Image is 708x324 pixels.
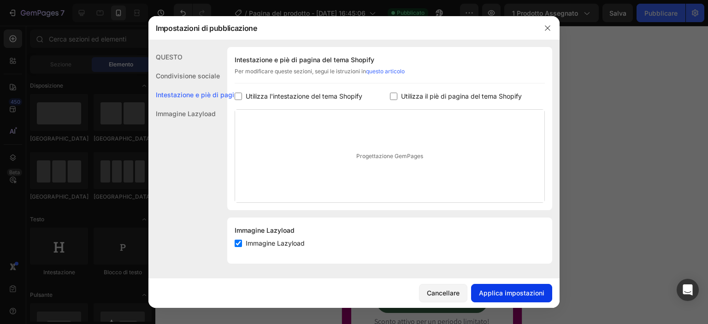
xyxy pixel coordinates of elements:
[235,56,374,64] font: Intestazione e piè di pagina del tema Shopify
[94,201,136,209] strong: meno gonfiore
[90,201,93,209] strong: e
[246,92,362,100] font: Utilizza l'intestazione del tema Shopify
[156,110,216,118] font: Immagine Lazyload
[103,241,134,258] div: €77,00
[35,181,114,189] strong: Più energia e sonno migliore
[235,68,366,75] font: Per modificare queste sezioni, segui le istruzioni in
[471,284,552,302] button: Applica impostazioni
[156,91,242,99] font: Intestazione e piè di pagina
[479,289,544,297] font: Applica impostazioni
[35,215,150,235] strong: e maggiore stabilità emotiva
[356,153,423,159] font: Progettazione GemPages
[32,291,147,300] span: Sconto attivo per un periodo limitato!
[156,24,257,33] font: Impostazioni di pubblicazione
[677,279,699,301] div: Apri Intercom Messenger
[156,72,220,80] font: Condivisione sociale
[246,239,305,247] font: Immagine Lazyload
[156,53,183,61] font: QUESTO
[35,215,93,224] strong: Meno sbalzi d'umore
[35,201,88,209] strong: Migliore digestione
[35,265,146,287] button: <p>AGGIUNGI AL CARRELLO</p>
[366,68,405,75] a: questo articolo
[35,161,101,169] strong: Perdita di peso naturale
[427,289,460,297] font: Cancellare
[56,238,99,261] div: €57,00
[419,284,467,302] button: Cancellare
[56,270,135,282] p: AGGIUNGI AL CARRELLO
[401,92,522,100] font: Utilizza il piè di pagina del tema Shopify
[13,120,167,154] h2: Percorso per Dimagrire e Tonificare
[235,226,295,234] font: Immagine Lazyload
